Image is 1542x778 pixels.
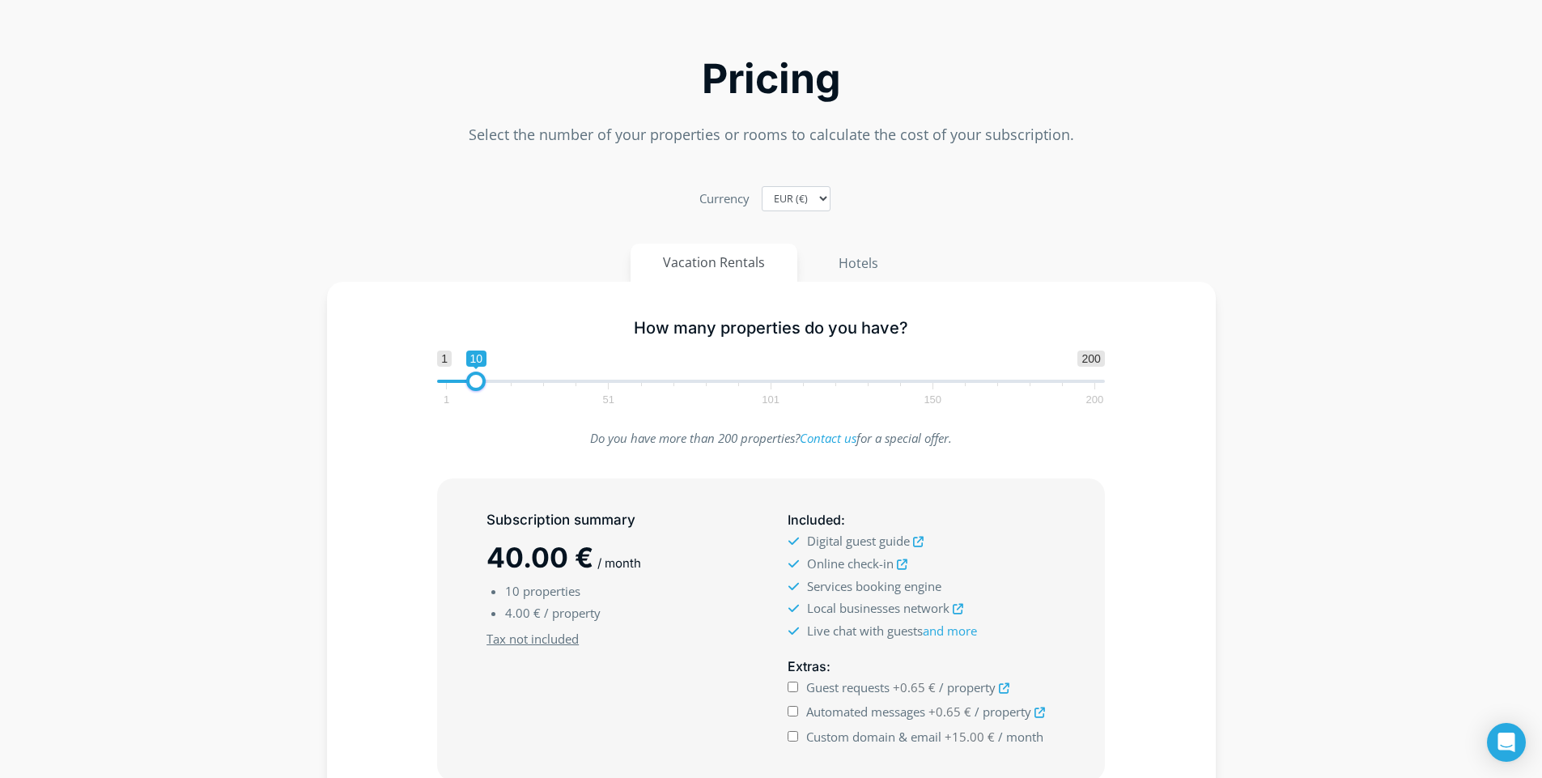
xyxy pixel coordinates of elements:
span: 4.00 € [505,605,541,621]
span: +0.65 € [928,704,971,720]
a: Contact us [800,430,856,446]
span: 10 [466,351,487,367]
span: 200 [1077,351,1104,367]
u: Tax not included [486,631,579,647]
p: Select the number of your properties or rooms to calculate the cost of your subscription. [327,124,1216,146]
span: 1 [437,351,452,367]
h5: : [788,510,1055,530]
span: 1 [441,396,452,403]
span: / property [544,605,601,621]
span: Digital guest guide [807,533,910,549]
span: Automated messages [806,704,925,720]
a: and more [923,623,977,639]
span: 200 [1084,396,1107,403]
span: 10 [505,583,520,599]
span: 40.00 € [486,541,593,574]
label: Currency [699,188,750,210]
span: / month [597,555,641,571]
span: 150 [921,396,944,403]
h5: : [788,657,1055,677]
span: / property [975,704,1031,720]
span: / property [939,679,996,695]
h5: Subscription summary [486,510,754,530]
span: 51 [601,396,617,403]
span: Extras [788,658,826,674]
span: Local businesses network [807,600,949,616]
button: Hotels [805,244,911,283]
span: Included [788,512,841,528]
h2: Pricing [327,60,1216,98]
span: Services booking engine [807,578,941,594]
span: / month [998,729,1043,745]
span: 101 [759,396,782,403]
button: Vacation Rentals [631,244,797,282]
h5: How many properties do you have? [437,318,1105,338]
span: Live chat with guests [807,623,977,639]
span: Online check-in [807,555,894,572]
p: Do you have more than 200 properties? for a special offer. [437,427,1105,449]
span: Guest requests [806,679,890,695]
span: properties [523,583,580,599]
span: +15.00 € [945,729,995,745]
div: Open Intercom Messenger [1487,723,1526,762]
span: +0.65 € [893,679,936,695]
span: Custom domain & email [806,729,941,745]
